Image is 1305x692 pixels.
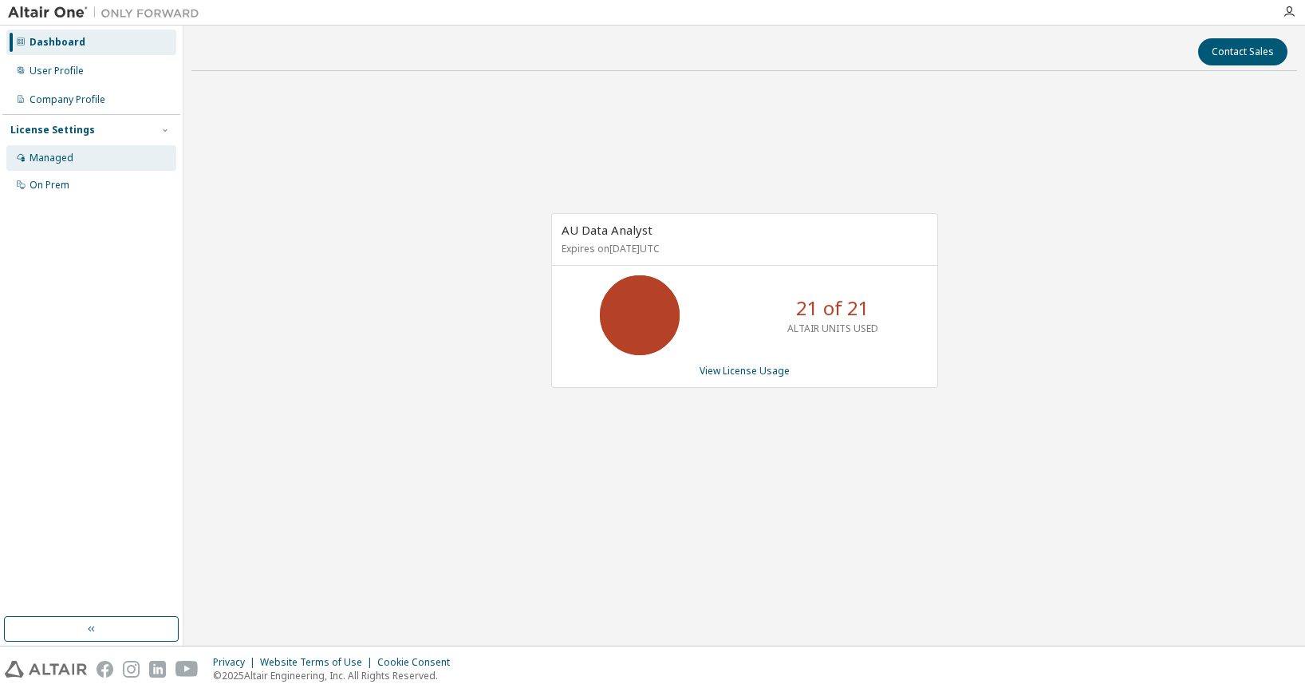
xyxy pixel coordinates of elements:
[700,364,790,378] a: View License Usage
[8,5,207,21] img: Altair One
[796,295,869,322] p: 21 of 21
[1198,38,1287,65] button: Contact Sales
[149,661,166,678] img: linkedin.svg
[5,661,87,678] img: altair_logo.svg
[562,242,924,255] p: Expires on [DATE] UTC
[30,93,105,106] div: Company Profile
[97,661,113,678] img: facebook.svg
[562,222,652,238] span: AU Data Analyst
[30,65,84,77] div: User Profile
[30,36,85,49] div: Dashboard
[30,179,69,192] div: On Prem
[30,152,73,164] div: Managed
[123,661,140,678] img: instagram.svg
[377,656,459,669] div: Cookie Consent
[787,322,878,335] p: ALTAIR UNITS USED
[10,124,95,136] div: License Settings
[175,661,199,678] img: youtube.svg
[213,656,260,669] div: Privacy
[213,669,459,682] p: © 2025 Altair Engineering, Inc. All Rights Reserved.
[260,656,377,669] div: Website Terms of Use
